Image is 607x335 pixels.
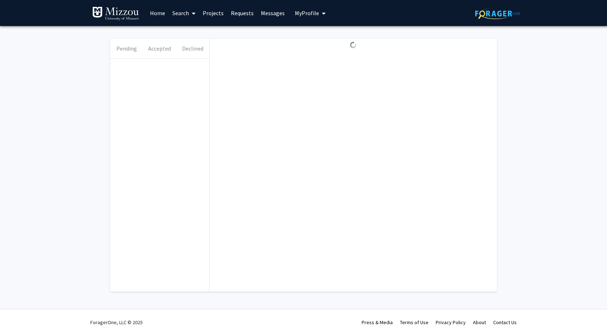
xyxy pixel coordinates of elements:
[227,0,257,26] a: Requests
[493,319,517,326] a: Contact Us
[110,39,143,58] button: Pending
[473,319,486,326] a: About
[257,0,288,26] a: Messages
[436,319,466,326] a: Privacy Policy
[347,39,360,51] img: Loading
[143,39,176,58] button: Accepted
[169,0,199,26] a: Search
[146,0,169,26] a: Home
[295,9,319,17] span: My Profile
[400,319,429,326] a: Terms of Use
[199,0,227,26] a: Projects
[90,310,143,335] div: ForagerOne, LLC © 2025
[475,8,520,19] img: ForagerOne Logo
[362,319,393,326] a: Press & Media
[92,7,139,21] img: University of Missouri Logo
[176,39,209,58] button: Declined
